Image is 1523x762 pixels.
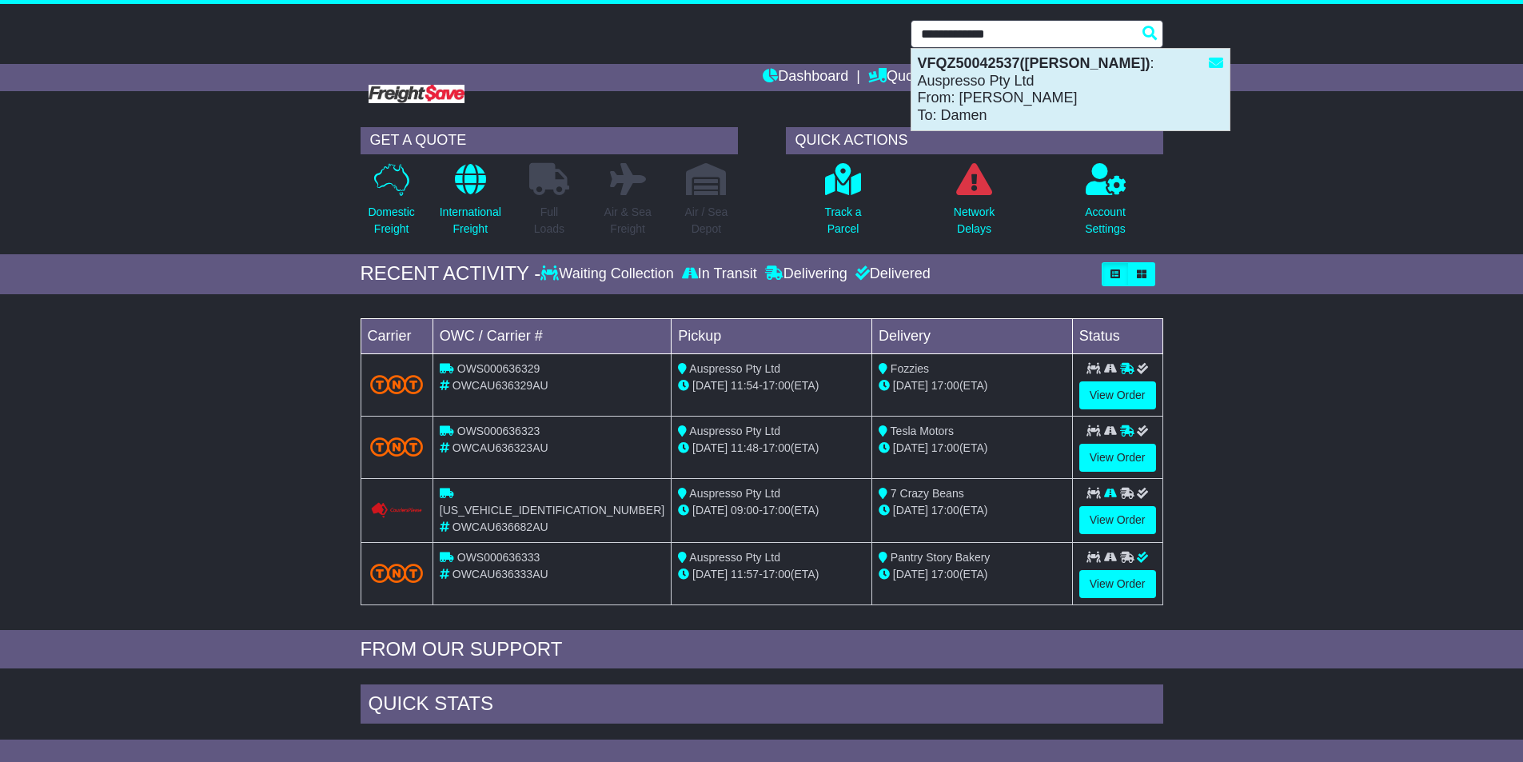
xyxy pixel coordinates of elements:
[953,162,995,246] a: NetworkDelays
[678,377,865,394] div: - (ETA)
[823,162,862,246] a: Track aParcel
[457,362,540,375] span: OWS000636329
[893,379,928,392] span: [DATE]
[370,564,423,583] img: TNT_Domestic.png
[731,504,759,517] span: 09:00
[824,204,861,237] p: Track a Parcel
[453,521,548,533] span: OWCAU636682AU
[361,638,1163,661] div: FROM OUR SUPPORT
[689,425,780,437] span: Auspresso Pty Ltd
[879,502,1066,519] div: (ETA)
[440,504,664,517] span: [US_VEHICLE_IDENTIFICATION_NUMBER]
[731,441,759,454] span: 11:48
[763,379,791,392] span: 17:00
[678,440,865,457] div: - (ETA)
[931,379,959,392] span: 17:00
[440,204,501,237] p: International Freight
[918,55,1150,71] strong: VFQZ50042537([PERSON_NAME])
[763,441,791,454] span: 17:00
[851,265,931,283] div: Delivered
[1079,570,1156,598] a: View Order
[1079,444,1156,472] a: View Order
[689,551,780,564] span: Auspresso Pty Ltd
[672,318,872,353] td: Pickup
[763,568,791,580] span: 17:00
[361,127,738,154] div: GET A QUOTE
[891,425,954,437] span: Tesla Motors
[692,504,728,517] span: [DATE]
[1079,506,1156,534] a: View Order
[868,64,963,91] a: Quote/Book
[879,377,1066,394] div: (ETA)
[761,265,851,283] div: Delivering
[368,204,414,237] p: Domestic Freight
[604,204,652,237] p: Air & Sea Freight
[361,318,433,353] td: Carrier
[954,204,995,237] p: Network Delays
[1072,318,1162,353] td: Status
[678,265,761,283] div: In Transit
[692,568,728,580] span: [DATE]
[540,265,677,283] div: Waiting Collection
[786,127,1163,154] div: QUICK ACTIONS
[1084,162,1126,246] a: AccountSettings
[529,204,569,237] p: Full Loads
[361,262,541,285] div: RECENT ACTIVITY -
[893,568,928,580] span: [DATE]
[879,566,1066,583] div: (ETA)
[931,504,959,517] span: 17:00
[879,440,1066,457] div: (ETA)
[731,568,759,580] span: 11:57
[457,551,540,564] span: OWS000636333
[931,441,959,454] span: 17:00
[871,318,1072,353] td: Delivery
[893,504,928,517] span: [DATE]
[453,379,548,392] span: OWCAU636329AU
[457,425,540,437] span: OWS000636323
[685,204,728,237] p: Air / Sea Depot
[763,64,848,91] a: Dashboard
[433,318,671,353] td: OWC / Carrier #
[367,162,415,246] a: DomesticFreight
[692,441,728,454] span: [DATE]
[692,379,728,392] span: [DATE]
[453,441,548,454] span: OWCAU636323AU
[453,568,548,580] span: OWCAU636333AU
[763,504,791,517] span: 17:00
[678,502,865,519] div: - (ETA)
[370,437,423,457] img: TNT_Domestic.png
[678,566,865,583] div: - (ETA)
[931,568,959,580] span: 17:00
[891,551,991,564] span: Pantry Story Bakery
[891,487,964,500] span: 7 Crazy Beans
[911,49,1230,130] div: : Auspresso Pty Ltd From: [PERSON_NAME] To: Damen
[891,362,929,375] span: Fozzies
[361,684,1163,728] div: Quick Stats
[439,162,502,246] a: InternationalFreight
[689,487,780,500] span: Auspresso Pty Ltd
[370,375,423,394] img: TNT_Domestic.png
[731,379,759,392] span: 11:54
[689,362,780,375] span: Auspresso Pty Ltd
[1085,204,1126,237] p: Account Settings
[1079,381,1156,409] a: View Order
[370,502,423,519] img: Couriers_Please.png
[369,85,464,103] img: Freight Save
[893,441,928,454] span: [DATE]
